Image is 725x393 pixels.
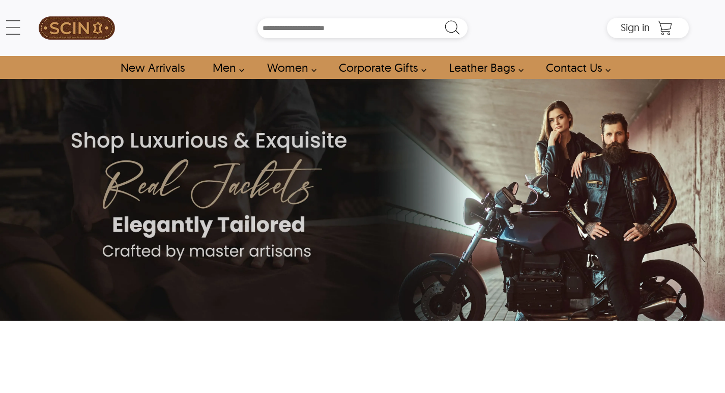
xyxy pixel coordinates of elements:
a: Shop New Arrivals [109,56,196,79]
span: Sign in [621,21,650,34]
a: Shopping Cart [655,20,675,36]
img: SCIN [39,5,115,51]
a: contact-us [534,56,616,79]
a: Sign in [621,24,650,33]
a: Shop Leather Bags [438,56,529,79]
a: shop men's leather jackets [201,56,250,79]
a: Shop Leather Corporate Gifts [327,56,432,79]
a: Shop Women Leather Jackets [255,56,322,79]
a: SCIN [36,5,118,51]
